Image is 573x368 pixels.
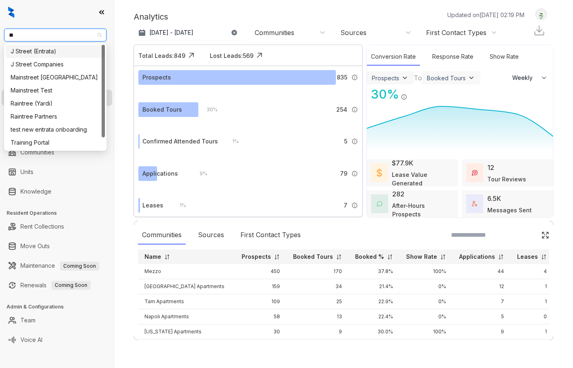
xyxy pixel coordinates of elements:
[367,85,399,104] div: 30 %
[6,71,105,84] div: Mainstreet Canada
[191,169,207,178] div: 9 %
[498,254,504,260] img: sorting
[2,258,112,274] li: Maintenance
[236,226,305,245] div: First Contact Types
[6,58,105,71] div: J Street Companies
[185,49,198,62] img: Click Icon
[453,279,511,294] td: 12
[171,201,186,210] div: 1 %
[541,231,549,239] img: Click Icon
[134,11,168,23] p: Analytics
[351,74,358,81] img: Info
[253,49,266,62] img: Click Icon
[392,201,454,218] div: After-Hours Prospects
[428,48,477,66] div: Response Rate
[392,170,454,187] div: Lease Value Generated
[407,86,420,99] img: Click Icon
[511,324,553,339] td: 1
[400,339,453,355] td: 100%
[336,254,342,260] img: sorting
[377,201,382,207] img: AfterHoursConversations
[349,309,400,324] td: 22.4%
[2,144,112,161] li: Communities
[517,253,538,261] p: Leases
[6,97,105,110] div: Raintree (Yardi)
[235,294,286,309] td: 109
[524,231,531,238] img: SearchIcon
[142,201,163,210] div: Leases
[20,164,33,180] a: Units
[138,294,235,309] td: Tam Apartments
[142,137,218,146] div: Confirmed Attended Tours
[20,144,54,161] a: Communities
[400,324,453,339] td: 100%
[235,324,286,339] td: 30
[400,264,453,279] td: 100%
[472,201,477,207] img: TotalFum
[6,110,105,123] div: Raintree Partners
[453,294,511,309] td: 7
[511,339,553,355] td: 0
[453,324,511,339] td: 9
[134,25,244,40] button: [DATE] - [DATE]
[472,170,477,176] img: TourReviews
[487,163,494,172] div: 12
[511,294,553,309] td: 1
[2,183,112,200] li: Knowledge
[2,164,112,180] li: Units
[286,279,349,294] td: 34
[507,71,553,85] button: Weekly
[351,202,358,209] img: Info
[2,55,112,71] li: Leads
[487,194,501,203] div: 6.5K
[453,309,511,324] td: 5
[351,170,358,177] img: Info
[453,264,511,279] td: 44
[20,218,64,235] a: Rent Collections
[406,253,437,261] p: Show Rate
[20,277,91,293] a: RenewalsComing Soon
[142,105,182,114] div: Booked Tours
[344,137,347,146] span: 5
[6,123,105,136] div: test new entrata onboarding
[2,312,112,328] li: Team
[286,324,349,339] td: 9
[224,137,239,146] div: 1 %
[487,206,532,214] div: Messages Sent
[349,339,400,355] td: 14.3%
[377,168,382,177] img: LeaseValue
[198,105,218,114] div: 30 %
[340,169,347,178] span: 79
[2,109,112,126] li: Collections
[11,47,100,56] div: J Street (Entrata)
[142,73,171,82] div: Prospects
[447,11,524,19] p: Updated on [DATE] 02:19 PM
[401,74,409,82] img: ViewFilterArrow
[337,73,347,82] span: 835
[6,84,105,97] div: Mainstreet Test
[541,254,547,260] img: sorting
[392,158,413,168] div: $77.9K
[138,324,235,339] td: [US_STATE] Apartments
[2,277,112,293] li: Renewals
[2,218,112,235] li: Rent Collections
[138,264,235,279] td: Mezzo
[235,339,286,355] td: 21
[487,175,526,183] div: Tour Reviews
[392,189,404,199] div: 282
[2,238,112,254] li: Move Outs
[467,74,475,82] img: ViewFilterArrow
[235,309,286,324] td: 58
[459,253,495,261] p: Applications
[11,86,100,95] div: Mainstreet Test
[286,294,349,309] td: 25
[511,309,553,324] td: 0
[7,303,114,311] h3: Admin & Configurations
[486,48,523,66] div: Show Rate
[400,279,453,294] td: 0%
[512,74,537,82] span: Weekly
[372,75,399,82] div: Prospects
[138,51,185,60] div: Total Leads: 849
[164,254,170,260] img: sorting
[11,73,100,82] div: Mainstreet [GEOGRAPHIC_DATA]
